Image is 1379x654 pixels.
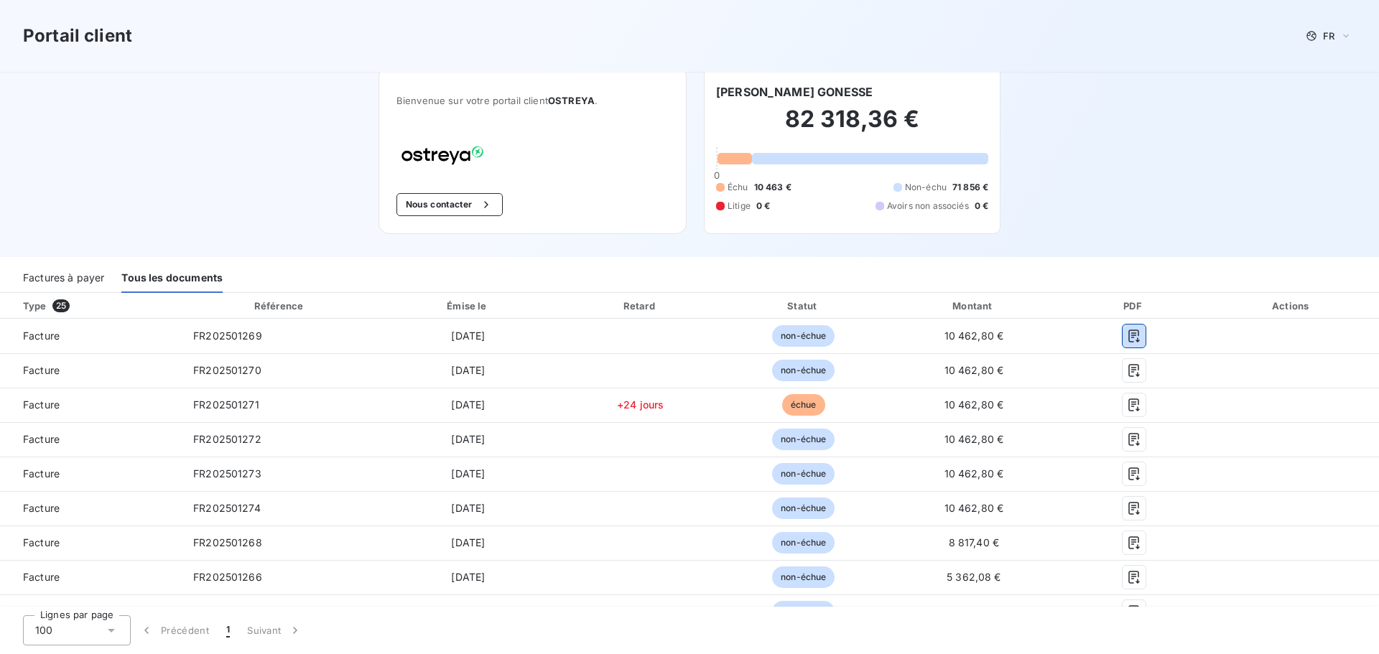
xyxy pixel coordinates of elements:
[35,623,52,637] span: 100
[772,601,835,622] span: non-échue
[451,398,485,411] span: [DATE]
[131,615,218,645] button: Précédent
[944,502,1004,514] span: 10 462,80 €
[772,360,835,381] span: non-échue
[193,605,261,617] span: FR202501267
[451,467,485,480] span: [DATE]
[14,299,179,313] div: Type
[11,329,170,343] span: Facture
[947,571,1001,583] span: 5 362,08 €
[944,364,1004,376] span: 10 462,80 €
[716,105,988,148] h2: 82 318,36 €
[617,398,664,411] span: +24 jours
[254,300,303,312] div: Référence
[548,95,595,106] span: OSTREYA
[944,398,1004,411] span: 10 462,80 €
[451,536,485,548] span: [DATE]
[11,570,170,584] span: Facture
[772,532,835,553] span: non-échue
[11,467,170,481] span: Facture
[451,330,485,342] span: [DATE]
[726,299,881,313] div: Statut
[451,364,485,376] span: [DATE]
[193,571,262,583] span: FR202501266
[1323,30,1334,42] span: FR
[905,181,947,194] span: Non-échu
[782,394,825,416] span: échue
[11,501,170,515] span: Facture
[728,181,748,194] span: Échu
[193,398,259,411] span: FR202501271
[887,200,969,212] span: Avoirs non associés
[451,433,485,445] span: [DATE]
[887,299,1061,313] div: Montant
[944,330,1004,342] span: 10 462,80 €
[772,463,835,485] span: non-échue
[772,497,835,519] span: non-échue
[193,433,261,445] span: FR202501272
[1207,299,1376,313] div: Actions
[451,571,485,583] span: [DATE]
[121,263,223,293] div: Tous les documents
[11,604,170,619] span: Facture
[714,169,720,181] span: 0
[23,23,132,49] h3: Portail client
[218,615,238,645] button: 1
[949,536,1000,548] span: 8 817,40 €
[193,502,261,514] span: FR202501274
[716,83,873,101] h6: [PERSON_NAME] GONESSE
[1067,299,1202,313] div: PDF
[772,566,835,588] span: non-échue
[381,299,555,313] div: Émise le
[11,398,170,412] span: Facture
[193,536,262,548] span: FR202501268
[226,623,230,637] span: 1
[11,363,170,378] span: Facture
[11,536,170,550] span: Facture
[451,502,485,514] span: [DATE]
[561,299,720,313] div: Retard
[451,605,485,617] span: [DATE]
[193,364,261,376] span: FR202501270
[396,141,488,170] img: Company logo
[396,95,669,106] span: Bienvenue sur votre portail client .
[11,432,170,447] span: Facture
[947,605,1001,617] span: 5 362,08 €
[756,200,770,212] span: 0 €
[944,467,1004,480] span: 10 462,80 €
[52,299,70,312] span: 25
[396,193,503,216] button: Nous contacter
[944,433,1004,445] span: 10 462,80 €
[193,467,261,480] span: FR202501273
[975,200,988,212] span: 0 €
[23,263,104,293] div: Factures à payer
[238,615,311,645] button: Suivant
[772,325,835,347] span: non-échue
[193,330,262,342] span: FR202501269
[754,181,791,194] span: 10 463 €
[728,200,751,212] span: Litige
[952,181,988,194] span: 71 856 €
[772,429,835,450] span: non-échue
